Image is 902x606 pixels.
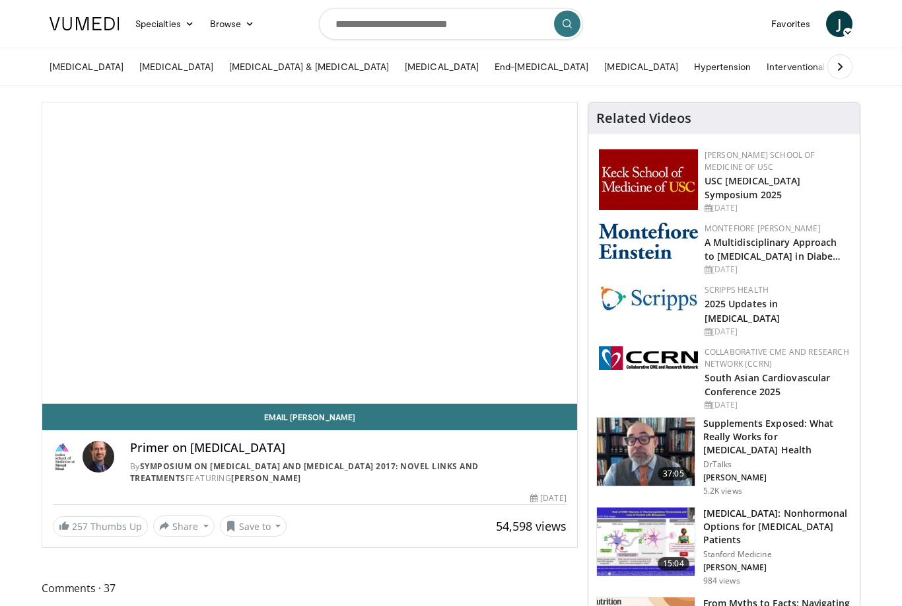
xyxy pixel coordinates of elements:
a: [PERSON_NAME] [231,473,301,484]
div: [DATE] [705,326,849,338]
h3: Supplements Exposed: What Really Works for [MEDICAL_DATA] Health [703,417,852,457]
a: Collaborative CME and Research Network (CCRN) [705,346,849,369]
a: Interventional Nephrology [759,54,884,80]
img: a04ee3ba-8487-4636-b0fb-5e8d268f3737.png.150x105_q85_autocrop_double_scale_upscale_version-0.2.png [599,346,698,370]
p: DrTalks [703,459,852,470]
img: 7b941f1f-d101-407a-8bfa-07bd47db01ba.png.150x105_q85_autocrop_double_scale_upscale_version-0.2.jpg [599,149,698,210]
video-js: Video Player [42,102,577,404]
p: Stanford Medicine [703,549,852,560]
p: [PERSON_NAME] [703,473,852,483]
img: VuMedi Logo [50,17,120,30]
a: [MEDICAL_DATA] [397,54,487,80]
div: [DATE] [705,399,849,411]
input: Search topics, interventions [319,8,583,40]
h3: [MEDICAL_DATA]: Nonhormonal Options for [MEDICAL_DATA] Patients [703,507,852,547]
div: By FEATURING [130,461,567,484]
a: 2025 Updates in [MEDICAL_DATA] [705,297,780,324]
a: Symposium on [MEDICAL_DATA] and [MEDICAL_DATA] 2017: Novel Links and Treatments [130,461,479,484]
a: Montefiore [PERSON_NAME] [705,223,821,234]
span: 37:05 [658,467,689,480]
a: South Asian Cardiovascular Conference 2025 [705,371,831,398]
span: Comments 37 [42,580,578,597]
a: End-[MEDICAL_DATA] [487,54,596,80]
a: 257 Thumbs Up [53,516,148,537]
a: Email [PERSON_NAME] [42,404,577,430]
a: [MEDICAL_DATA] & [MEDICAL_DATA] [221,54,397,80]
h4: Related Videos [596,110,691,126]
img: 649d3fc0-5ee3-4147-b1a3-955a692e9799.150x105_q85_crop-smart_upscale.jpg [597,418,695,486]
div: [DATE] [530,492,566,504]
button: Share [153,515,215,537]
a: Browse [202,11,263,37]
p: 984 views [703,576,740,586]
p: 5.2K views [703,486,742,496]
a: Specialties [127,11,202,37]
a: [PERSON_NAME] School of Medicine of USC [705,149,815,172]
a: 37:05 Supplements Exposed: What Really Works for [MEDICAL_DATA] Health DrTalks [PERSON_NAME] 5.2K... [596,417,852,496]
div: [DATE] [705,202,849,214]
a: Hypertension [686,54,759,80]
button: Save to [220,515,287,537]
a: 15:04 [MEDICAL_DATA]: Nonhormonal Options for [MEDICAL_DATA] Patients Stanford Medicine [PERSON_N... [596,507,852,586]
a: [MEDICAL_DATA] [596,54,686,80]
h4: Primer on [MEDICAL_DATA] [130,441,567,455]
a: USC [MEDICAL_DATA] Symposium 2025 [705,174,801,201]
span: 15:04 [658,557,689,570]
span: 257 [72,520,88,533]
a: Favorites [763,11,818,37]
img: Symposium on Diabetes and Cancer 2017: Novel Links and Treatments [53,441,77,473]
img: b0142b4c-93a1-4b58-8f91-5265c282693c.png.150x105_q85_autocrop_double_scale_upscale_version-0.2.png [599,223,698,259]
div: [DATE] [705,264,849,276]
span: 54,598 views [496,518,567,534]
a: [MEDICAL_DATA] [131,54,221,80]
img: c9f2b0b7-b02a-4276-a72a-b0cbb4230bc1.jpg.150x105_q85_autocrop_double_scale_upscale_version-0.2.jpg [599,284,698,311]
a: Scripps Health [705,284,769,295]
img: Avatar [83,441,114,473]
p: [PERSON_NAME] [703,562,852,573]
a: A Multidisciplinary Approach to [MEDICAL_DATA] in Diabe… [705,236,841,262]
a: [MEDICAL_DATA] [42,54,131,80]
img: 17c7b23e-a2ae-4ec4-982d-90d85294c799.150x105_q85_crop-smart_upscale.jpg [597,508,695,576]
a: J [826,11,852,37]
